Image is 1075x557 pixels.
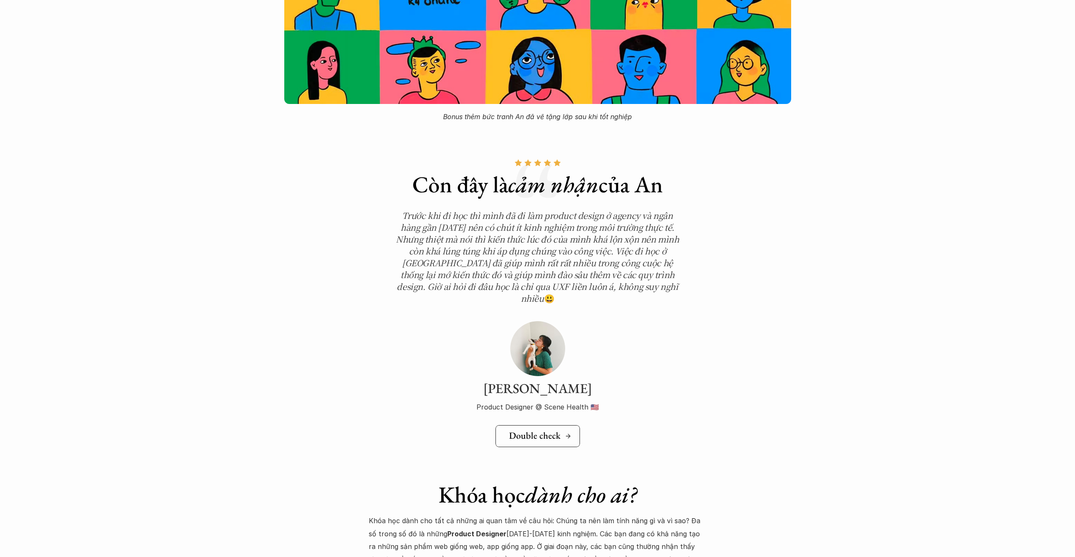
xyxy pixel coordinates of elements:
[447,530,506,538] strong: Product Designer
[495,425,580,447] a: Double check
[392,380,683,396] h3: [PERSON_NAME]
[392,401,683,413] p: Product Designer @ Scene Health 🇺🇸
[525,480,637,509] em: dành cho ai?
[509,430,561,441] h5: Double check
[508,169,599,199] em: cảm nhận
[392,171,683,198] h1: Còn đây là của An
[396,209,681,304] em: Trước khi đi học thì mình đã đi làm product design ở agency và ngân hàng gần [DATE] nên có chút í...
[392,210,683,304] h5: 😃
[443,112,632,121] em: Bonus thêm bức tranh An đã vẽ tặng lớp sau khi tốt nghiệp
[369,481,707,508] h1: Khóa học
